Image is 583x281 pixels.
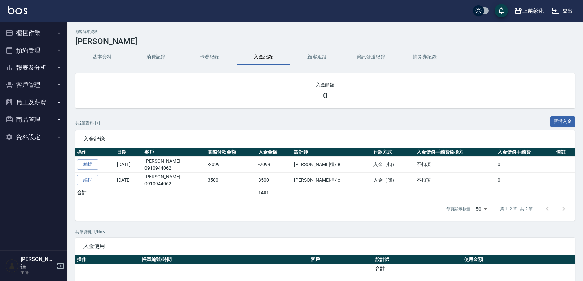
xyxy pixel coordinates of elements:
[415,148,496,157] th: 入金儲值手續費負擔方
[415,172,496,188] td: 不扣項
[115,148,143,157] th: 日期
[496,172,554,188] td: 0
[206,148,257,157] th: 實際付款金額
[75,148,115,157] th: 操作
[415,156,496,172] td: 不扣項
[140,255,309,264] th: 帳單編號/時間
[75,188,115,197] td: 合計
[5,259,19,273] img: Person
[143,156,206,172] td: [PERSON_NAME]
[3,76,65,94] button: 客戶管理
[75,229,575,235] p: 共 筆資料, 1 / NaN
[550,116,575,127] button: 新增入金
[3,94,65,111] button: 員工及薪資
[75,30,575,34] h2: 顧客詳細資料
[257,188,292,197] td: 1401
[398,49,452,65] button: 抽獎券紀錄
[549,5,575,17] button: 登出
[183,49,237,65] button: 卡券紀錄
[323,91,328,100] h3: 0
[374,255,462,264] th: 設計師
[75,120,101,126] p: 共 2 筆資料, 1 / 1
[8,6,27,14] img: Logo
[115,172,143,188] td: [DATE]
[292,172,372,188] td: [PERSON_NAME]徨 / e
[462,255,575,264] th: 使用金額
[3,24,65,42] button: 櫃檯作業
[144,180,204,187] p: 0910944062
[20,256,55,270] h5: [PERSON_NAME]徨
[500,206,533,212] p: 第 1–2 筆 共 2 筆
[3,59,65,76] button: 報表及分析
[522,7,544,15] div: 上越彰化
[309,255,374,264] th: 客戶
[257,172,292,188] td: 3500
[496,156,554,172] td: 0
[83,136,567,142] span: 入金紀錄
[3,111,65,129] button: 商品管理
[129,49,183,65] button: 消費記錄
[372,148,415,157] th: 付款方式
[290,49,344,65] button: 顧客追蹤
[77,159,98,170] a: 編輯
[77,175,98,185] a: 編輯
[143,172,206,188] td: [PERSON_NAME]
[257,148,292,157] th: 入金金額
[83,243,567,250] span: 入金使用
[75,255,140,264] th: 操作
[206,156,257,172] td: -2099
[3,42,65,59] button: 預約管理
[292,156,372,172] td: [PERSON_NAME]徨 / e
[143,148,206,157] th: 客戶
[75,49,129,65] button: 基本資料
[144,165,204,172] p: 0910944062
[511,4,546,18] button: 上越彰化
[495,4,508,17] button: save
[372,172,415,188] td: 入金（儲）
[75,37,575,46] h3: [PERSON_NAME]
[372,156,415,172] td: 入金（扣）
[496,148,554,157] th: 入金儲值手續費
[20,270,55,276] p: 主管
[206,172,257,188] td: 3500
[446,206,470,212] p: 每頁顯示數量
[473,200,489,218] div: 50
[374,264,462,273] td: 合計
[554,148,575,157] th: 備註
[292,148,372,157] th: 設計師
[257,156,292,172] td: -2099
[83,81,567,88] h2: 入金餘額
[115,156,143,172] td: [DATE]
[344,49,398,65] button: 簡訊發送紀錄
[237,49,290,65] button: 入金紀錄
[3,128,65,146] button: 資料設定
